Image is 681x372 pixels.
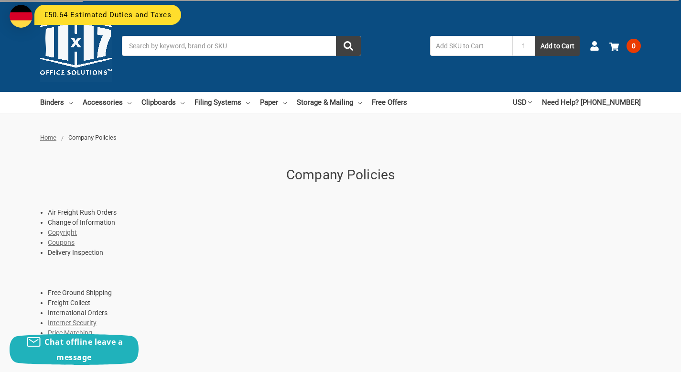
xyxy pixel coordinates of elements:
li: Air Freight Rush Orders [48,208,641,218]
a: USD [513,92,532,113]
li: Change of Information [48,218,641,228]
button: Add to Cart [535,36,580,56]
input: Add SKU to Cart [430,36,512,56]
li: Freight Collect [48,298,641,308]
a: Paper [260,92,287,113]
li: International Orders [48,308,641,318]
a: 0 [609,33,641,58]
img: 11x17.com [40,10,112,82]
a: Binders [40,92,73,113]
a: Price Matching [48,329,92,337]
span: Chat offline leave a message [44,337,123,362]
div: €50.64 Estimated Duties and Taxes [34,5,181,25]
a: Copyright [48,229,77,236]
input: Search by keyword, brand or SKU [122,36,361,56]
li: Delivery Inspection [48,248,641,258]
span: 0 [627,39,641,53]
a: Home [40,134,56,141]
a: Need Help? [PHONE_NUMBER] [542,92,641,113]
iframe: Google Customer Reviews [602,346,681,372]
a: Internet Security [48,319,97,327]
a: Free Offers [372,92,407,113]
button: Chat offline leave a message [10,334,139,365]
a: Coupons [48,239,75,246]
a: Clipboards [141,92,184,113]
li: Free Ground Shipping [48,288,641,298]
a: Storage & Mailing [297,92,362,113]
a: Accessories [83,92,131,113]
h1: Company Policies [40,165,641,185]
span: Company Policies [68,134,117,141]
img: duty and tax information for Germany [10,5,32,28]
a: Filing Systems [195,92,250,113]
